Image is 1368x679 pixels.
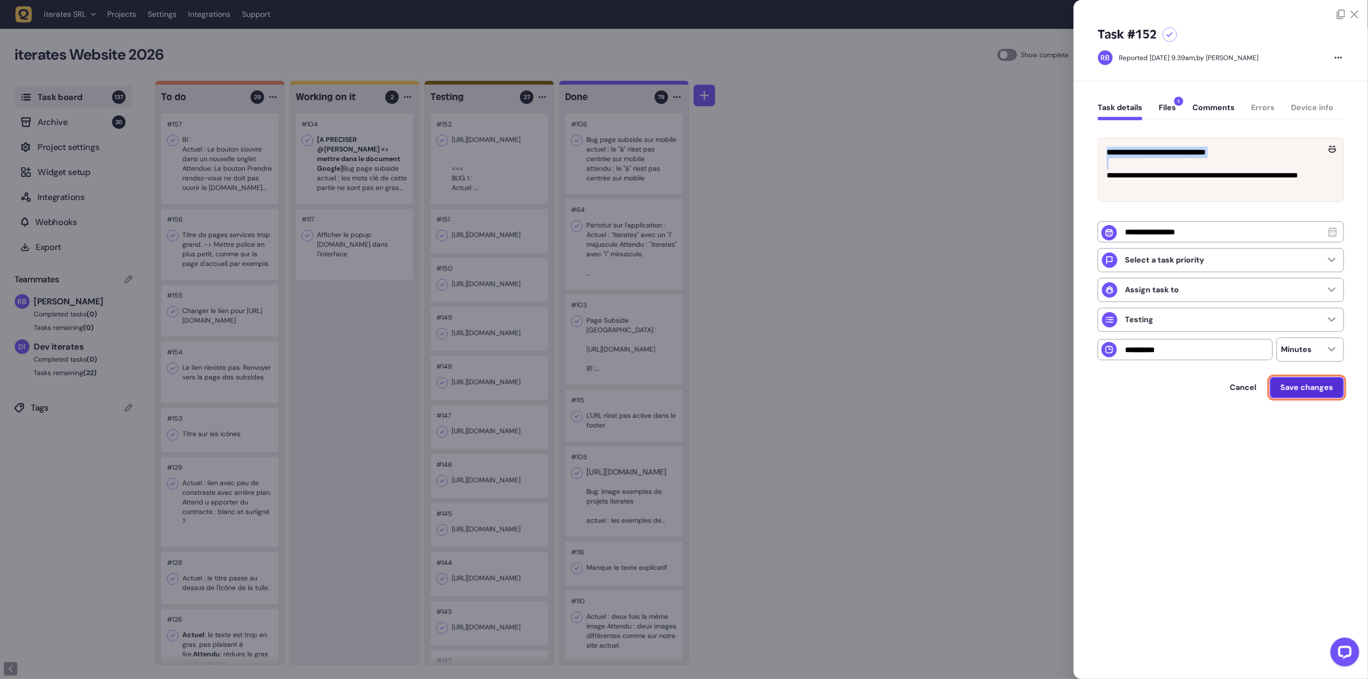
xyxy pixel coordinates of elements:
[1323,634,1363,674] iframe: LiveChat chat widget
[1098,27,1157,42] h5: Task #152
[1125,315,1153,325] p: Testing
[1159,103,1176,120] button: Files
[1119,53,1258,63] div: by [PERSON_NAME]
[1098,103,1142,120] button: Task details
[1220,378,1266,397] button: Cancel
[1119,53,1196,62] div: Reported [DATE] 9.39am,
[1125,285,1179,295] p: Assign task to
[1174,97,1183,106] span: 1
[1098,50,1113,65] img: Rodolphe Balay
[1125,255,1204,265] p: Select a task priority
[1230,384,1256,391] span: Cancel
[1280,384,1333,391] span: Save changes
[1192,103,1235,120] button: Comments
[1270,377,1344,398] button: Save changes
[1281,345,1312,354] p: Minutes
